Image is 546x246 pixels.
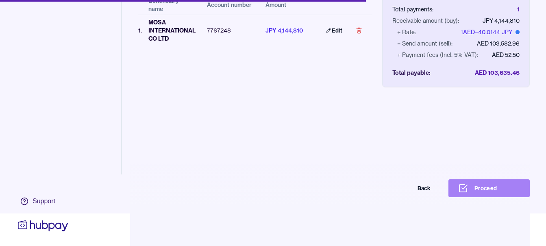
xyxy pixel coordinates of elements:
[397,39,452,48] div: = Send amount (sell):
[475,69,520,77] div: AED 103,635.46
[138,15,142,46] td: 1 .
[259,15,310,46] td: JPY 4,144,810
[397,51,478,59] div: + Payment fees (Incl. 5% VAT):
[483,17,520,25] div: JPY 4,144,810
[492,51,520,59] div: AED 52.50
[316,22,352,39] a: Edit
[392,69,431,77] div: Total payable:
[397,28,416,36] div: ÷ Rate:
[142,15,200,46] td: MOSA INTERNATIONAL CO LTD
[448,179,530,197] button: Proceed
[477,39,520,48] div: AED 103,582.96
[517,5,520,13] div: 1
[16,193,70,210] a: Support
[33,197,55,206] div: Support
[392,17,459,25] div: Receivable amount (buy):
[392,5,433,13] div: Total payments:
[200,15,259,46] td: 7767248
[359,179,440,197] button: Back
[461,28,520,36] div: 1 AED = 40.0144 JPY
